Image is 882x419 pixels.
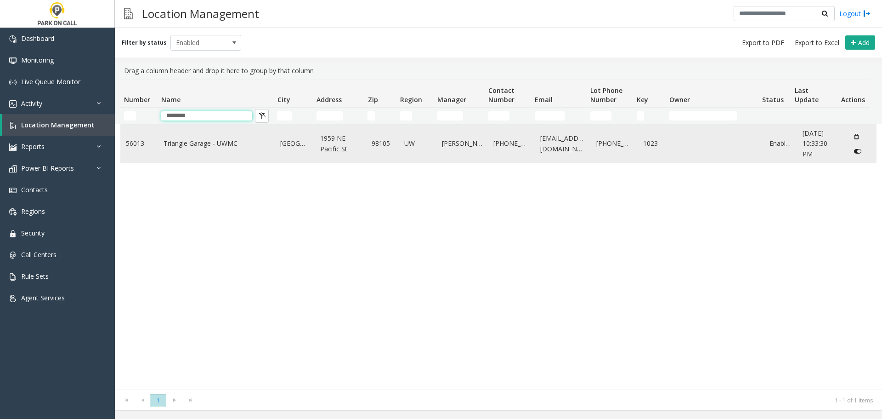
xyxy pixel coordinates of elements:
span: Owner [669,95,690,104]
img: 'icon' [9,143,17,151]
td: Key Filter [633,108,666,124]
span: Monitoring [21,56,54,64]
img: pageIcon [124,2,133,25]
input: Manager Filter [437,111,464,121]
input: Number Filter [124,111,136,121]
img: 'icon' [9,252,17,259]
input: Key Filter [637,111,644,121]
input: Email Filter [535,111,565,121]
span: Live Queue Monitor [21,77,80,86]
img: 'icon' [9,35,17,43]
a: [DATE] 10:33:30 PM [803,128,838,159]
input: Lot Phone Number Filter [590,111,612,121]
input: Region Filter [400,111,412,121]
img: 'icon' [9,187,17,194]
span: Manager [437,95,466,104]
td: Name Filter [158,108,273,124]
th: Actions [837,80,870,108]
span: Add [858,38,870,47]
img: 'icon' [9,230,17,237]
td: Owner Filter [666,108,758,124]
img: logout [863,9,871,18]
span: Export to PDF [742,38,784,47]
a: 98105 [372,138,393,149]
a: 56013 [126,138,153,149]
span: Location Management [21,121,95,129]
span: Dashboard [21,34,54,43]
span: Reports [21,142,45,151]
span: Rule Sets [21,272,49,281]
a: 1959 NE Pacific St [320,133,361,154]
span: Page 1 [150,394,166,407]
td: Lot Phone Number Filter [587,108,633,124]
td: Status Filter [758,108,791,124]
span: Key [637,95,648,104]
img: 'icon' [9,295,17,302]
td: Region Filter [396,108,434,124]
th: Status [758,80,791,108]
input: City Filter [277,111,291,121]
img: 'icon' [9,57,17,64]
span: Email [535,95,553,104]
button: Export to PDF [738,36,788,49]
span: Lot Phone Number [590,86,622,104]
span: [DATE] 10:33:30 PM [803,129,827,158]
button: Clear [255,109,269,123]
div: Data table [115,80,882,390]
a: [GEOGRAPHIC_DATA] [280,138,309,149]
a: [PHONE_NUMBER] [596,138,632,149]
span: Security [21,229,45,237]
a: [PHONE_NUMBER] [493,138,529,149]
td: Manager Filter [434,108,485,124]
label: Filter by status [122,39,167,47]
div: Drag a column header and drop it here to group by that column [120,62,876,80]
a: Triangle Garage - UWMC [164,138,270,149]
input: Address Filter [317,111,343,121]
img: 'icon' [9,122,17,129]
td: Contact Number Filter [485,108,531,124]
td: Actions Filter [837,108,870,124]
td: Address Filter [313,108,364,124]
input: Contact Number Filter [488,111,510,121]
a: [PERSON_NAME] [442,138,482,149]
a: Enabled [769,138,791,149]
button: Export to Excel [791,36,843,49]
img: 'icon' [9,208,17,216]
img: 'icon' [9,273,17,281]
span: Regions [21,207,45,216]
a: [EMAIL_ADDRESS][DOMAIN_NAME] [540,133,585,154]
a: UW [404,138,431,149]
span: Contacts [21,185,48,194]
kendo-pager-info: 1 - 1 of 1 items [204,396,873,404]
button: Disable [849,144,866,159]
span: Region [400,95,422,104]
td: City Filter [273,108,313,124]
a: Logout [839,9,871,18]
input: Zip Filter [367,111,375,121]
span: Activity [21,99,42,108]
span: Address [317,95,342,104]
span: City [277,95,290,104]
td: Zip Filter [364,108,396,124]
span: Number [124,95,150,104]
span: Call Centers [21,250,57,259]
a: 1023 [643,138,665,149]
button: Delete [849,129,864,144]
span: Last Update [795,86,819,104]
span: Enabled [171,35,227,50]
input: Name Filter [161,111,252,121]
button: Add [845,35,875,50]
h3: Location Management [137,2,264,25]
input: Owner Filter [669,111,737,121]
span: Name [161,95,181,104]
td: Number Filter [120,108,158,124]
a: Location Management [2,114,115,136]
td: Last Update Filter [791,108,837,124]
img: 'icon' [9,79,17,86]
img: 'icon' [9,100,17,108]
span: Export to Excel [795,38,839,47]
span: Agent Services [21,293,65,302]
span: Power BI Reports [21,164,74,172]
td: Email Filter [531,108,587,124]
span: Contact Number [488,86,514,104]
